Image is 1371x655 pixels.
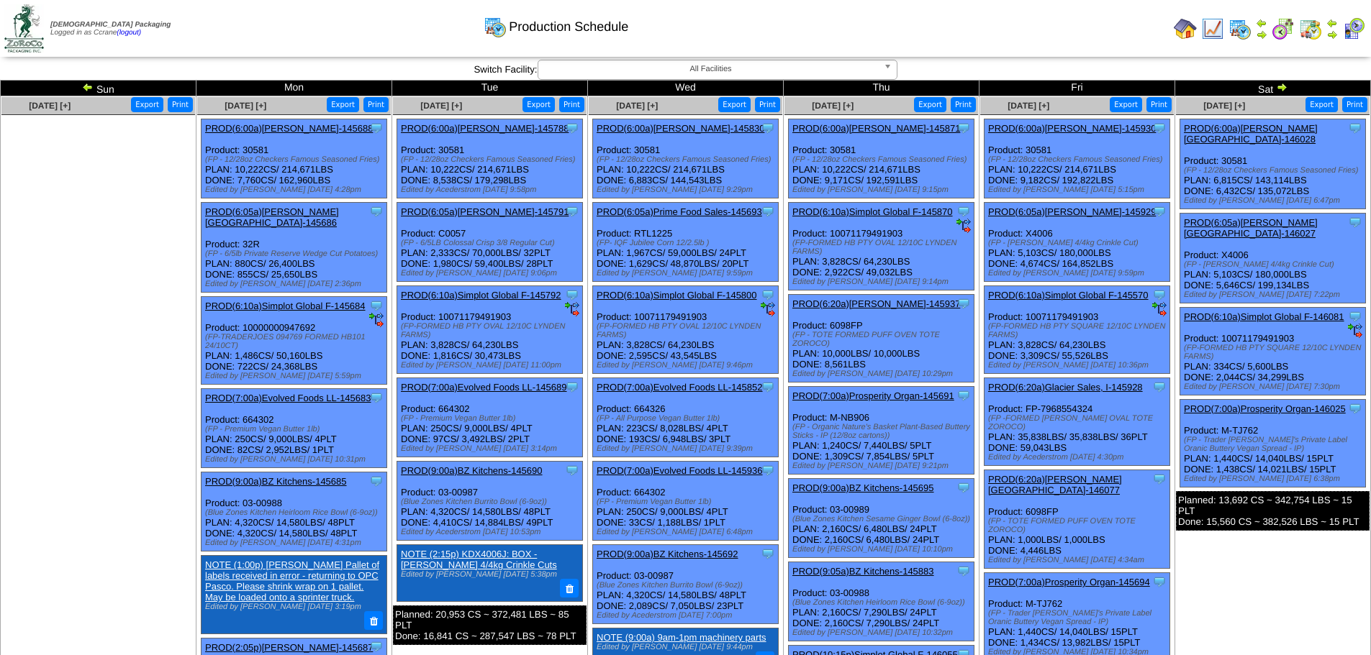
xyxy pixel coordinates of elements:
a: [DATE] [+] [1203,101,1245,111]
a: PROD(6:05a)Prime Food Sales-145693 [597,206,762,217]
img: Tooltip [1152,472,1167,486]
div: Product: M-TJ762 PLAN: 1,440CS / 14,040LBS / 15PLT DONE: 1,438CS / 14,021LBS / 15PLT [1180,400,1366,487]
img: zoroco-logo-small.webp [4,4,44,52]
div: (FP - TOTE FORMED PUFF OVEN TOTE ZOROCO) [792,331,974,348]
a: PROD(7:00a)Evolved Foods LL-145852 [597,382,763,393]
div: Edited by [PERSON_NAME] [DATE] 10:32pm [792,628,974,637]
td: Thu [784,81,979,96]
span: [DATE] [+] [420,101,462,111]
img: Tooltip [369,390,384,405]
a: PROD(6:00a)[PERSON_NAME]-145788 [401,123,569,134]
div: Edited by [PERSON_NAME] [DATE] 4:34am [988,556,1169,564]
img: calendarblend.gif [1272,17,1295,40]
div: Product: 30581 PLAN: 10,222CS / 214,671LBS DONE: 8,538CS / 179,298LBS [397,119,583,198]
div: Product: 03-00989 PLAN: 2,160CS / 6,480LBS / 24PLT DONE: 2,160CS / 6,480LBS / 24PLT [789,479,974,558]
img: Tooltip [1348,215,1362,229]
div: Edited by Acederstrom [DATE] 10:53pm [401,528,582,536]
a: PROD(9:05a)BZ Kitchens-145883 [792,566,934,577]
div: Edited by [PERSON_NAME] [DATE] 10:36pm [988,361,1169,370]
td: Sat [1175,81,1371,96]
a: PROD(9:00a)BZ Kitchens-145685 [205,476,347,487]
button: Export [718,97,751,112]
div: Edited by [PERSON_NAME] [DATE] 9:15pm [792,185,974,194]
img: Tooltip [761,288,775,302]
a: PROD(6:10a)Simplot Global F-145800 [597,290,757,301]
div: Product: 03-00987 PLAN: 4,320CS / 14,580LBS / 48PLT DONE: 4,410CS / 14,884LBS / 49PLT [397,462,583,541]
div: Edited by Acederstrom [DATE] 4:30pm [988,453,1169,462]
img: arrowleft.gif [82,81,94,93]
div: (FP - [PERSON_NAME] 4/4kg Crinkle Cut) [988,239,1169,247]
a: PROD(6:10a)Simplot Global F-145870 [792,206,953,217]
div: (FP-FORMED HB PTY OVAL 12/10C LYNDEN FARMS) [792,239,974,256]
a: PROD(6:10a)Simplot Global F-146081 [1184,311,1344,322]
img: Tooltip [956,296,971,311]
a: PROD(6:20a)[PERSON_NAME]-145937 [792,298,960,309]
div: Product: 30581 PLAN: 10,222CS / 214,671LBS DONE: 7,760CS / 162,960LBS [202,119,387,198]
button: Delete Note [560,579,579,597]
div: Edited by [PERSON_NAME] [DATE] 10:31pm [205,455,386,464]
a: PROD(6:00a)[PERSON_NAME]-145871 [792,123,960,134]
a: [DATE] [+] [616,101,658,111]
div: (FP - 12/28oz Checkers Famous Seasoned Fries) [1184,166,1365,175]
div: Edited by [PERSON_NAME] [DATE] 4:28pm [205,185,386,194]
a: [DATE] [+] [225,101,266,111]
img: home.gif [1174,17,1197,40]
img: ediSmall.gif [1152,302,1167,316]
div: Product: M-NB906 PLAN: 1,240CS / 7,440LBS / 5PLT DONE: 1,309CS / 7,854LBS / 5PLT [789,387,974,475]
img: ediSmall.gif [761,302,775,316]
a: PROD(7:00a)Prosperity Organ-146025 [1184,403,1346,414]
a: PROD(6:00a)[PERSON_NAME][GEOGRAPHIC_DATA]-146028 [1184,123,1318,145]
div: Edited by [PERSON_NAME] [DATE] 5:38pm [401,570,575,579]
img: calendarprod.gif [1229,17,1252,40]
button: Print [755,97,780,112]
img: arrowright.gif [1326,29,1338,40]
div: (FP - Trader [PERSON_NAME]'s Private Label Oranic Buttery Vegan Spread - IP) [1184,436,1365,453]
div: Product: 03-00988 PLAN: 4,320CS / 14,580LBS / 48PLT DONE: 4,320CS / 14,580LBS / 48PLT [202,472,387,551]
a: NOTE (2:15p) KDX4006J: BOX - [PERSON_NAME] 4/4kg Crinkle Cuts [401,549,557,570]
td: Mon [196,81,392,96]
div: (FP - 6/5LB Colossal Crisp 3/8 Regular Cut) [401,239,582,247]
img: Tooltip [761,546,775,561]
div: Product: X4006 PLAN: 5,103CS / 180,000LBS DONE: 4,674CS / 164,852LBS [985,203,1170,282]
div: Edited by Acederstrom [DATE] 9:58pm [401,185,582,194]
div: (FP - Organic Nature's Basket Plant-Based Buttery Sticks - IP (12/8oz cartons)) [792,423,974,440]
img: Tooltip [565,121,579,135]
button: Export [327,97,359,112]
img: Tooltip [956,121,971,135]
img: calendarinout.gif [1299,17,1322,40]
img: ediSmall.gif [1348,324,1362,338]
a: PROD(6:05a)[PERSON_NAME][GEOGRAPHIC_DATA]-146027 [1184,217,1318,239]
div: Edited by [PERSON_NAME] [DATE] 9:59pm [597,269,778,278]
img: Tooltip [761,204,775,219]
div: (FP - 12/28oz Checkers Famous Seasoned Fries) [988,155,1169,164]
img: Tooltip [1152,204,1167,219]
div: Product: X4006 PLAN: 5,103CS / 180,000LBS DONE: 5,646CS / 199,134LBS [1180,214,1366,303]
div: (FP-FORMED HB PTY OVAL 12/10C LYNDEN FARMS) [401,322,582,339]
div: Product: C0057 PLAN: 2,333CS / 70,000LBS / 32PLT DONE: 1,980CS / 59,400LBS / 28PLT [397,203,583,282]
div: Edited by [PERSON_NAME] [DATE] 7:22pm [1184,290,1365,299]
div: Edited by [PERSON_NAME] [DATE] 9:46pm [597,361,778,370]
div: Edited by [PERSON_NAME] [DATE] 7:30pm [1184,383,1365,391]
div: Edited by [PERSON_NAME] [DATE] 3:19pm [205,603,379,611]
div: Product: 10000000947692 PLAN: 1,486CS / 50,160LBS DONE: 722CS / 24,368LBS [202,297,387,385]
div: (FP - All Purpose Vegan Butter 1lb) [597,414,778,423]
img: Tooltip [761,380,775,394]
div: Edited by [PERSON_NAME] [DATE] 9:59pm [988,269,1169,278]
button: Print [559,97,584,112]
img: arrowleft.gif [1256,17,1267,29]
span: [DEMOGRAPHIC_DATA] Packaging [50,21,171,29]
img: calendarcustomer.gif [1342,17,1365,40]
a: PROD(7:00a)Evolved Foods LL-145936 [597,465,763,476]
div: Edited by [PERSON_NAME] [DATE] 9:21pm [792,462,974,470]
a: PROD(9:00a)BZ Kitchens-145695 [792,482,934,493]
div: (Blue Zones Kitchen Heirloom Rice Bowl (6-9oz)) [792,598,974,607]
a: PROD(6:00a)[PERSON_NAME]-145930 [988,123,1156,134]
img: Tooltip [956,204,971,219]
a: [DATE] [+] [812,101,854,111]
a: PROD(6:10a)Simplot Global F-145570 [988,290,1149,301]
div: Edited by Acederstrom [DATE] 7:00pm [597,611,778,620]
img: Tooltip [1152,574,1167,589]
